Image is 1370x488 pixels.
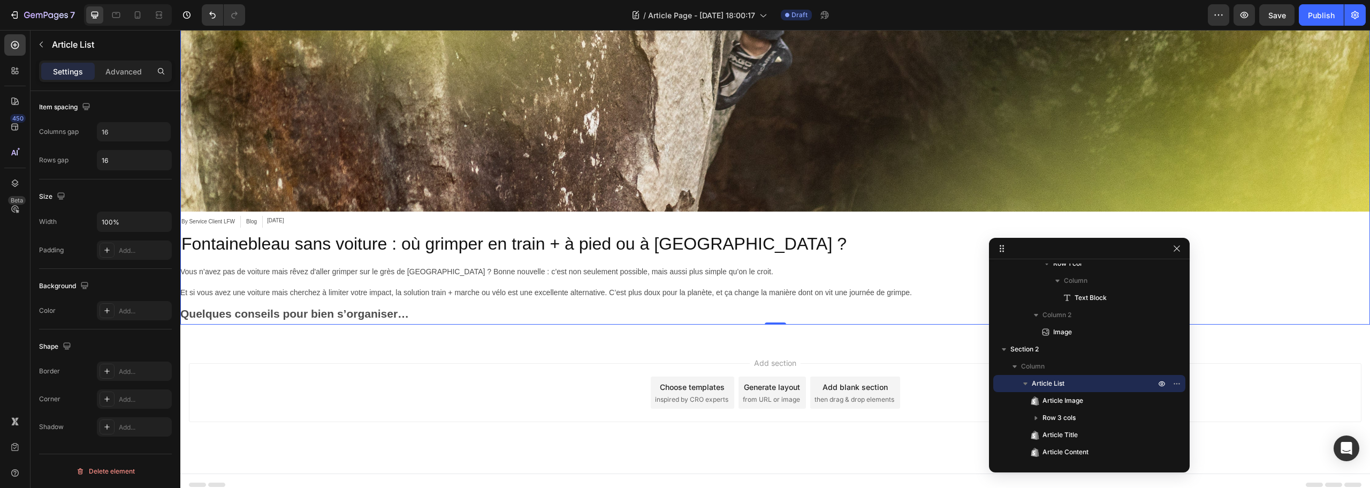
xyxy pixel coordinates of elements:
span: Row 3 cols [1042,412,1076,423]
span: Column [1064,275,1087,286]
div: Undo/Redo [202,4,245,26]
p: Advanced [105,66,142,77]
div: Size [39,190,67,204]
div: Shadow [39,422,64,432]
div: Width [39,217,57,227]
span: Article Content [1042,447,1089,457]
div: Add... [119,395,169,404]
span: Image [1053,327,1072,337]
span: / [643,10,646,21]
div: Background [39,279,91,294]
div: Padding [39,245,64,255]
div: Shape [39,340,73,354]
div: Delete element [76,465,135,478]
span: Row 1 col [1053,258,1082,269]
div: Publish [1308,10,1335,21]
span: inspired by CRO experts [475,365,548,374]
span: Section 2 [1010,344,1039,355]
span: Column [1021,361,1045,372]
span: Article List [1032,378,1064,389]
span: Column 2 [1042,310,1071,320]
button: Save [1259,4,1295,26]
div: Item spacing [39,100,93,115]
button: 7 [4,4,80,26]
span: Save [1268,11,1286,20]
div: Add... [119,306,169,316]
div: Rows gap [39,155,68,165]
button: Publish [1299,4,1344,26]
span: then drag & drop elements [634,365,714,374]
input: Auto [97,212,171,231]
div: Add... [119,246,169,256]
div: Generate layout [564,351,620,363]
button: Delete element [39,463,172,480]
span: Text Block [1075,292,1107,303]
div: Beta [8,196,26,205]
div: Add... [119,423,169,432]
div: 450 [10,114,26,123]
span: Add section [569,327,620,339]
span: Draft [791,10,808,20]
p: Settings [53,66,83,77]
span: Article Page - [DATE] 18:00:17 [648,10,755,21]
input: Auto [97,151,171,170]
div: Columns gap [39,127,79,137]
span: Article Image [1042,395,1083,406]
div: Color [39,306,56,316]
p: Article List [52,38,168,51]
div: Corner [39,394,60,404]
div: Choose templates [479,351,544,363]
input: Auto [97,122,171,141]
iframe: Design area [180,30,1370,488]
div: Add... [119,367,169,377]
div: Add blank section [642,351,707,363]
p: 7 [70,9,75,21]
div: Border [39,366,60,376]
span: from URL or image [562,365,620,374]
span: Article Title [1042,430,1078,440]
div: Open Intercom Messenger [1334,436,1359,461]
